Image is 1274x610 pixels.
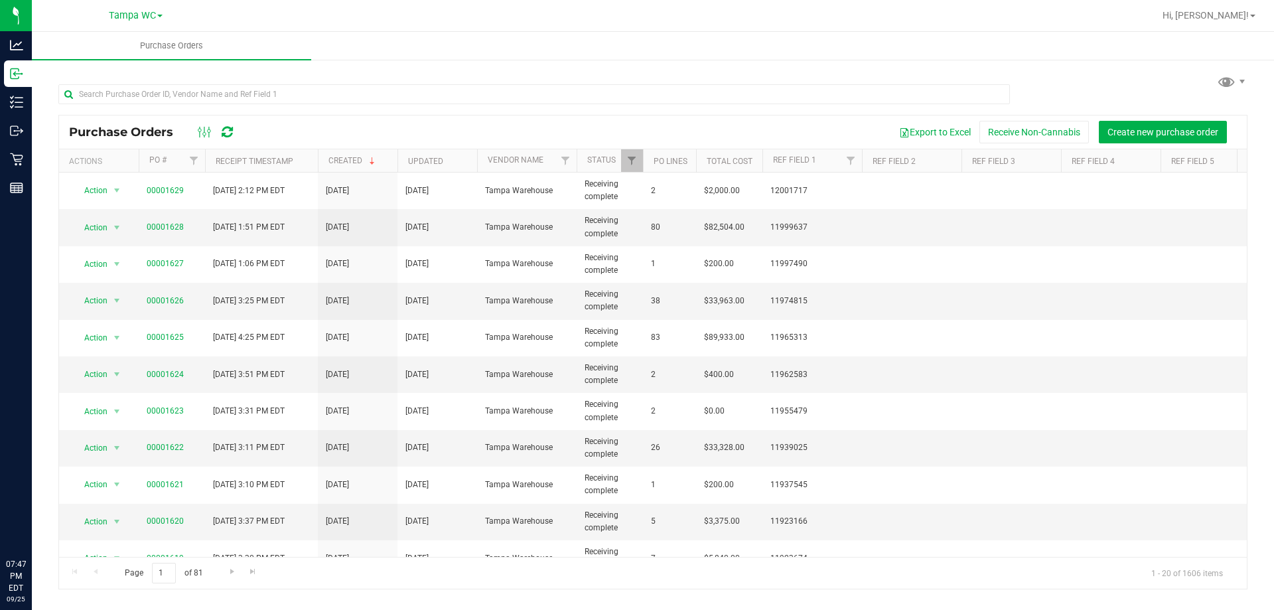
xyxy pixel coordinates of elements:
[770,185,854,197] span: 12001717
[485,479,569,491] span: Tampa Warehouse
[704,441,744,454] span: $33,328.00
[69,125,186,139] span: Purchase Orders
[32,32,311,60] a: Purchase Orders
[651,368,688,381] span: 2
[585,178,635,203] span: Receiving complete
[1171,157,1214,166] a: Ref Field 5
[72,512,108,531] span: Action
[770,221,854,234] span: 11999637
[585,288,635,313] span: Receiving complete
[585,214,635,240] span: Receiving complete
[213,295,285,307] span: [DATE] 3:25 PM EDT
[147,296,184,305] a: 00001626
[147,516,184,526] a: 00001620
[147,222,184,232] a: 00001628
[147,370,184,379] a: 00001624
[405,552,429,565] span: [DATE]
[213,221,285,234] span: [DATE] 1:51 PM EDT
[651,479,688,491] span: 1
[651,258,688,270] span: 1
[109,329,125,347] span: select
[773,155,816,165] a: Ref Field 1
[152,563,176,583] input: 1
[704,515,740,528] span: $3,375.00
[213,368,285,381] span: [DATE] 3:51 PM EDT
[328,156,378,165] a: Created
[873,157,916,166] a: Ref Field 2
[485,331,569,344] span: Tampa Warehouse
[58,84,1010,104] input: Search Purchase Order ID, Vendor Name and Ref Field 1
[585,362,635,387] span: Receiving complete
[979,121,1089,143] button: Receive Non-Cannabis
[326,368,349,381] span: [DATE]
[326,552,349,565] span: [DATE]
[555,149,577,172] a: Filter
[326,331,349,344] span: [DATE]
[770,515,854,528] span: 11923166
[405,295,429,307] span: [DATE]
[405,368,429,381] span: [DATE]
[405,185,429,197] span: [DATE]
[485,368,569,381] span: Tampa Warehouse
[213,405,285,418] span: [DATE] 3:31 PM EDT
[704,295,744,307] span: $33,963.00
[6,558,26,594] p: 07:47 PM EDT
[72,181,108,200] span: Action
[72,549,108,568] span: Action
[770,331,854,344] span: 11965313
[147,443,184,452] a: 00001622
[485,441,569,454] span: Tampa Warehouse
[405,515,429,528] span: [DATE]
[1163,10,1249,21] span: Hi, [PERSON_NAME]!
[654,157,687,166] a: PO Lines
[485,295,569,307] span: Tampa Warehouse
[109,439,125,457] span: select
[585,472,635,497] span: Receiving complete
[109,181,125,200] span: select
[405,405,429,418] span: [DATE]
[326,185,349,197] span: [DATE]
[147,480,184,489] a: 00001621
[585,509,635,534] span: Receiving complete
[72,439,108,457] span: Action
[109,475,125,494] span: select
[213,185,285,197] span: [DATE] 2:12 PM EDT
[651,441,688,454] span: 26
[770,479,854,491] span: 11937545
[405,331,429,344] span: [DATE]
[651,185,688,197] span: 2
[326,515,349,528] span: [DATE]
[704,405,725,418] span: $0.00
[109,365,125,384] span: select
[213,441,285,454] span: [DATE] 3:11 PM EDT
[621,149,643,172] a: Filter
[488,155,543,165] a: Vendor Name
[651,552,688,565] span: 7
[244,563,263,581] a: Go to the last page
[109,512,125,531] span: select
[770,258,854,270] span: 11997490
[213,479,285,491] span: [DATE] 3:10 PM EDT
[10,153,23,166] inline-svg: Retail
[72,329,108,347] span: Action
[10,96,23,109] inline-svg: Inventory
[213,552,285,565] span: [DATE] 3:30 PM EDT
[213,258,285,270] span: [DATE] 1:06 PM EDT
[408,157,443,166] a: Updated
[147,259,184,268] a: 00001627
[704,258,734,270] span: $200.00
[704,479,734,491] span: $200.00
[326,258,349,270] span: [DATE]
[485,405,569,418] span: Tampa Warehouse
[1099,121,1227,143] button: Create new purchase order
[704,368,734,381] span: $400.00
[485,221,569,234] span: Tampa Warehouse
[222,563,242,581] a: Go to the next page
[10,38,23,52] inline-svg: Analytics
[6,594,26,604] p: 09/25
[149,155,167,165] a: PO #
[405,441,429,454] span: [DATE]
[405,258,429,270] span: [DATE]
[1107,127,1218,137] span: Create new purchase order
[770,441,854,454] span: 11939025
